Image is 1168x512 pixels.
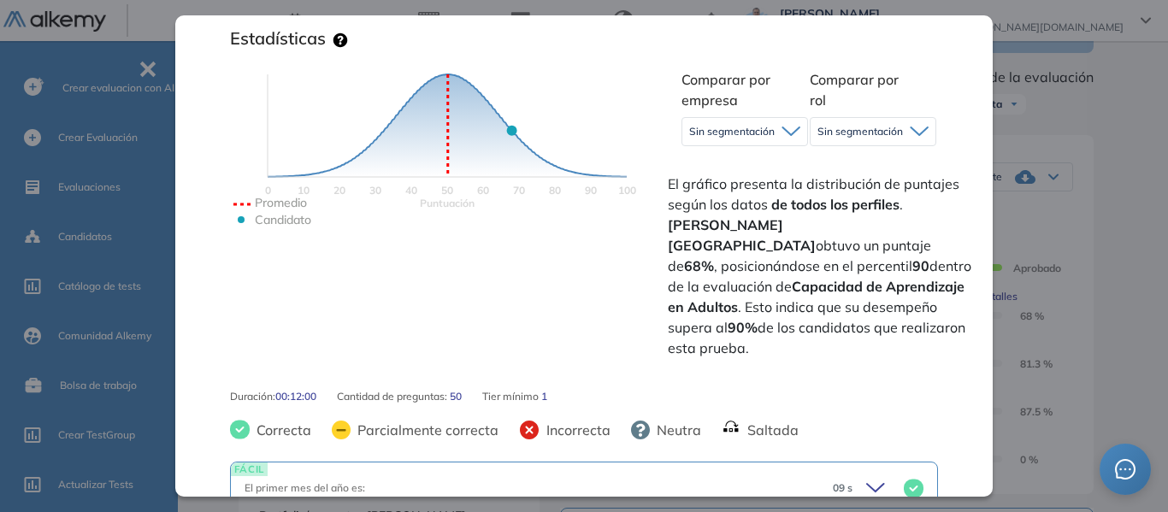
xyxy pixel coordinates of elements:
[689,125,775,138] span: Sin segmentación
[255,212,311,227] text: Candidato
[817,125,903,138] span: Sin segmentación
[420,197,475,209] text: Scores
[231,462,268,475] span: FÁCIL
[549,184,561,197] text: 80
[668,174,976,358] span: El gráfico presenta la distribución de puntajes según los datos . obtuvo un puntaje de , posicion...
[617,184,635,197] text: 100
[351,420,498,440] span: Parcialmente correcta
[912,257,929,274] strong: 90
[477,184,489,197] text: 60
[668,216,783,233] strong: [PERSON_NAME]
[250,420,311,440] span: Correcta
[333,184,345,197] text: 20
[1115,459,1136,480] span: message
[684,257,714,274] strong: 68%
[369,184,381,197] text: 30
[298,184,310,197] text: 10
[450,389,462,404] span: 50
[740,420,799,440] span: Saltada
[275,389,316,404] span: 00:12:00
[245,481,365,494] span: El primer mes del año es:
[255,195,307,210] text: Promedio
[585,184,597,197] text: 90
[405,184,417,197] text: 40
[650,420,701,440] span: Neutra
[230,28,326,49] h3: Estadísticas
[681,71,770,109] span: Comparar por empresa
[833,480,852,496] span: 09 s
[771,196,900,213] strong: de todos los perfiles
[230,389,275,404] span: Duración :
[810,71,899,109] span: Comparar por rol
[264,184,270,197] text: 0
[482,389,541,404] span: Tier mínimo
[728,319,758,336] strong: 90%
[541,389,547,404] span: 1
[513,184,525,197] text: 70
[337,389,450,404] span: Cantidad de preguntas:
[540,420,611,440] span: Incorrecta
[668,278,964,315] strong: Capacidad de Aprendizaje en Adultos
[441,184,453,197] text: 50
[668,237,816,254] strong: [GEOGRAPHIC_DATA]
